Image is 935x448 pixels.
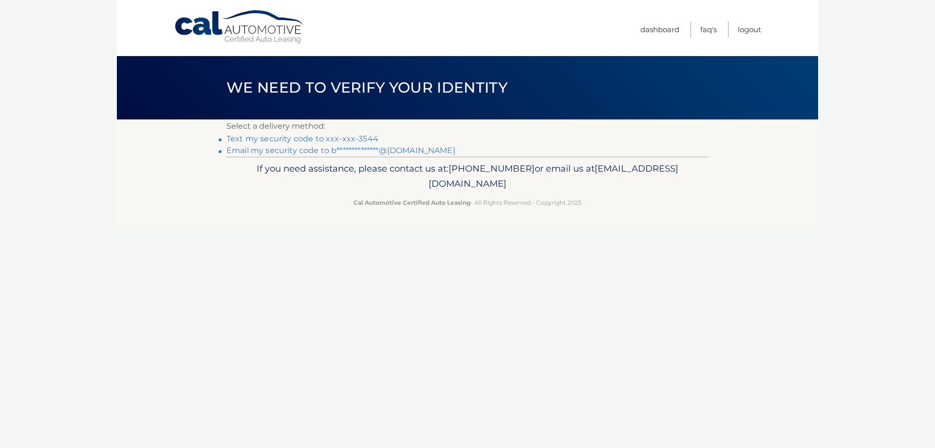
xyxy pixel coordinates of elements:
strong: Cal Automotive Certified Auto Leasing [354,199,470,206]
a: Dashboard [640,21,679,38]
a: FAQ's [700,21,717,38]
a: Cal Automotive [174,10,305,44]
a: Text my security code to xxx-xxx-3544 [226,134,378,143]
span: We need to verify your identity [226,78,507,97]
a: Logout [738,21,761,38]
p: Select a delivery method: [226,119,709,133]
p: If you need assistance, please contact us at: or email us at [233,161,702,192]
p: - All Rights Reserved - Copyright 2025 [233,197,702,208]
span: [PHONE_NUMBER] [449,163,535,174]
